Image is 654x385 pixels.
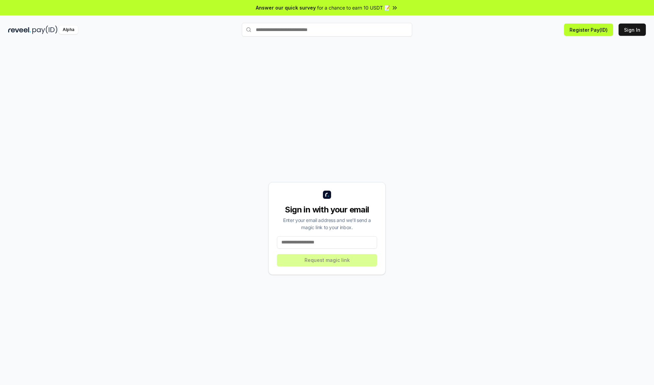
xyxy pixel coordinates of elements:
div: Enter your email address and we’ll send a magic link to your inbox. [277,217,377,231]
img: logo_small [323,191,331,199]
img: pay_id [32,26,58,34]
img: reveel_dark [8,26,31,34]
span: for a chance to earn 10 USDT 📝 [317,4,390,11]
div: Sign in with your email [277,204,377,215]
span: Answer our quick survey [256,4,316,11]
button: Register Pay(ID) [564,24,613,36]
button: Sign In [619,24,646,36]
div: Alpha [59,26,78,34]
